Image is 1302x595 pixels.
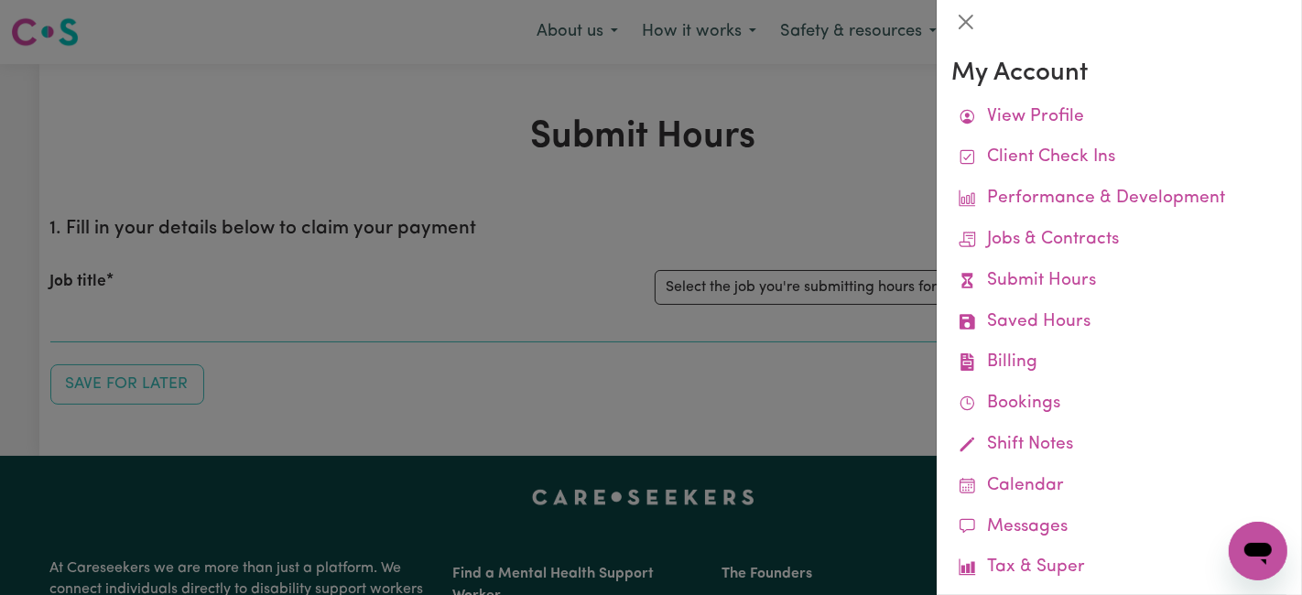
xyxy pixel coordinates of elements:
a: Tax & Super [951,547,1287,589]
a: Shift Notes [951,425,1287,466]
a: Jobs & Contracts [951,220,1287,261]
a: Messages [951,507,1287,548]
a: Client Check Ins [951,137,1287,178]
iframe: Button to launch messaging window [1229,522,1287,580]
h3: My Account [951,59,1287,90]
a: Submit Hours [951,261,1287,302]
a: Saved Hours [951,302,1287,343]
button: Close [951,7,981,37]
a: View Profile [951,97,1287,138]
a: Bookings [951,384,1287,425]
a: Performance & Development [951,178,1287,220]
a: Calendar [951,466,1287,507]
a: Billing [951,342,1287,384]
